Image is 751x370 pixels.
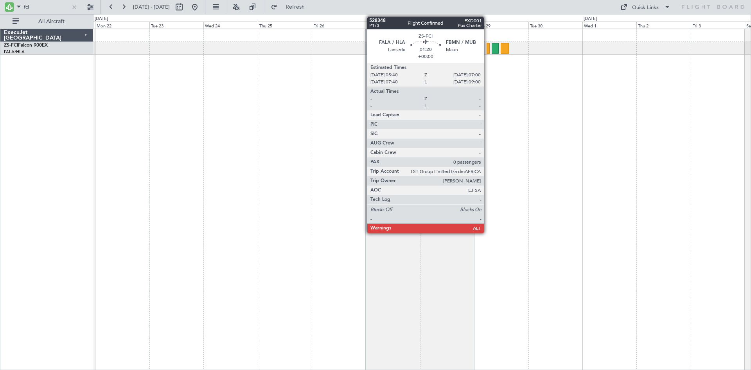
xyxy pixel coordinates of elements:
[133,4,170,11] span: [DATE] - [DATE]
[528,22,582,29] div: Tue 30
[636,22,690,29] div: Thu 2
[267,1,314,13] button: Refresh
[420,22,474,29] div: Sun 28
[582,22,636,29] div: Wed 1
[4,43,48,48] a: ZS-FCIFalcon 900EX
[632,4,659,12] div: Quick Links
[312,22,366,29] div: Fri 26
[4,43,18,48] span: ZS-FCI
[258,22,312,29] div: Thu 25
[24,1,69,13] input: A/C (Reg. or Type)
[366,22,420,29] div: Sat 27
[9,15,85,28] button: All Aircraft
[691,22,745,29] div: Fri 3
[4,49,25,55] a: FALA/HLA
[20,19,83,24] span: All Aircraft
[474,22,528,29] div: Mon 29
[95,22,149,29] div: Mon 22
[616,1,674,13] button: Quick Links
[95,16,108,22] div: [DATE]
[279,4,312,10] span: Refresh
[584,16,597,22] div: [DATE]
[203,22,257,29] div: Wed 24
[149,22,203,29] div: Tue 23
